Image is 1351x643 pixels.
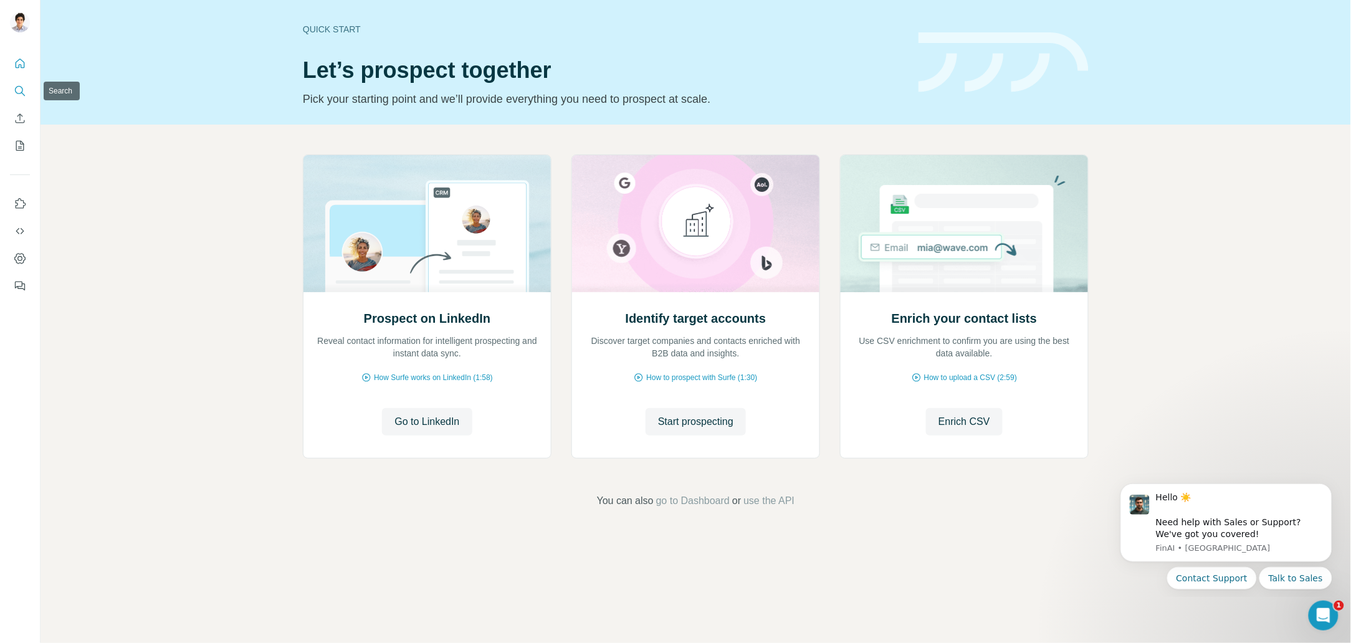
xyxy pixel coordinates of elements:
[1102,472,1351,597] iframe: Intercom notifications mensaje
[853,335,1076,360] p: Use CSV enrichment to confirm you are using the best data available.
[597,493,654,508] span: You can also
[316,335,538,360] p: Reveal contact information for intelligent prospecting and instant data sync.
[732,493,741,508] span: or
[10,52,30,75] button: Quick start
[303,58,904,83] h1: Let’s prospect together
[382,408,472,436] button: Go to LinkedIn
[924,372,1017,383] span: How to upload a CSV (2:59)
[840,155,1089,292] img: Enrich your contact lists
[303,90,904,108] p: Pick your starting point and we’ll provide everything you need to prospect at scale.
[303,23,904,36] div: Quick start
[10,107,30,130] button: Enrich CSV
[892,310,1037,327] h2: Enrich your contact lists
[938,414,990,429] span: Enrich CSV
[926,408,1003,436] button: Enrich CSV
[394,414,459,429] span: Go to LinkedIn
[303,155,551,292] img: Prospect on LinkedIn
[743,493,795,508] button: use the API
[646,372,757,383] span: How to prospect with Surfe (1:30)
[10,193,30,215] button: Use Surfe on LinkedIn
[10,12,30,32] img: Avatar
[919,32,1089,93] img: banner
[374,372,493,383] span: How Surfe works on LinkedIn (1:58)
[1309,601,1339,631] iframe: Intercom live chat
[646,408,746,436] button: Start prospecting
[571,155,820,292] img: Identify target accounts
[10,80,30,102] button: Search
[10,135,30,157] button: My lists
[10,275,30,297] button: Feedback
[10,220,30,242] button: Use Surfe API
[1334,601,1344,611] span: 1
[364,310,490,327] h2: Prospect on LinkedIn
[585,335,807,360] p: Discover target companies and contacts enriched with B2B data and insights.
[658,414,733,429] span: Start prospecting
[656,493,730,508] button: go to Dashboard
[626,310,766,327] h2: Identify target accounts
[10,247,30,270] button: Dashboard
